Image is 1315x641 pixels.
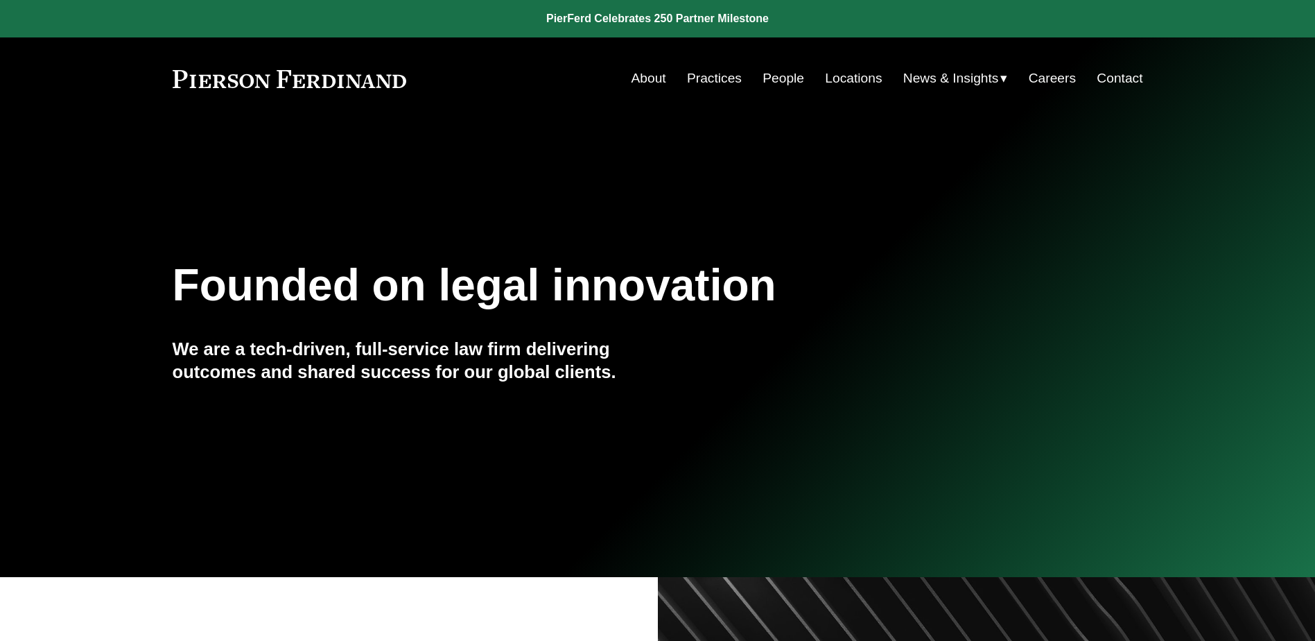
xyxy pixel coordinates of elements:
a: Contact [1097,65,1142,92]
h1: Founded on legal innovation [173,260,982,311]
a: Locations [825,65,882,92]
span: News & Insights [903,67,999,91]
a: About [632,65,666,92]
a: Careers [1029,65,1076,92]
a: Practices [687,65,742,92]
a: folder dropdown [903,65,1008,92]
h4: We are a tech-driven, full-service law firm delivering outcomes and shared success for our global... [173,338,658,383]
a: People [763,65,804,92]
